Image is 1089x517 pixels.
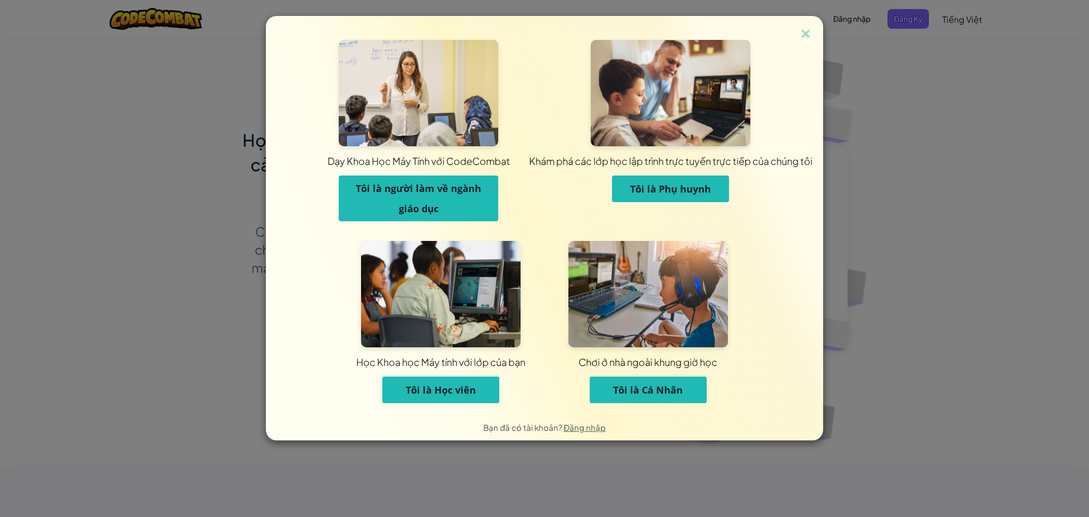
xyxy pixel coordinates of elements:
[799,27,812,43] img: close icon
[630,182,711,195] span: Tôi là Phụ huynh
[339,40,498,146] img: Dành cho giáo viên
[612,176,729,202] button: Tôi là Phụ huynh
[356,182,481,215] span: Tôi là người làm về ngành giáo dục
[339,176,498,221] button: Tôi là người làm về ngành giáo dục
[564,422,606,432] a: Đăng nhập
[613,383,683,396] span: Tôi là Cá Nhân
[483,422,564,432] span: Bạn đã có tài khoản?
[417,355,879,369] div: Chơi ở nhà ngoài khung giờ học
[372,154,969,168] div: Khám phá các lớp học lập trình trực tuyến trực tiếp của chúng tôi
[361,241,521,347] img: Dành cho Học sinh
[590,377,707,403] button: Tôi là Cá Nhân
[382,377,499,403] button: Tôi là Học viên
[591,40,750,146] img: Dành cho phụ huynh
[406,383,476,396] span: Tôi là Học viên
[568,241,728,347] img: Dành cho cá nhân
